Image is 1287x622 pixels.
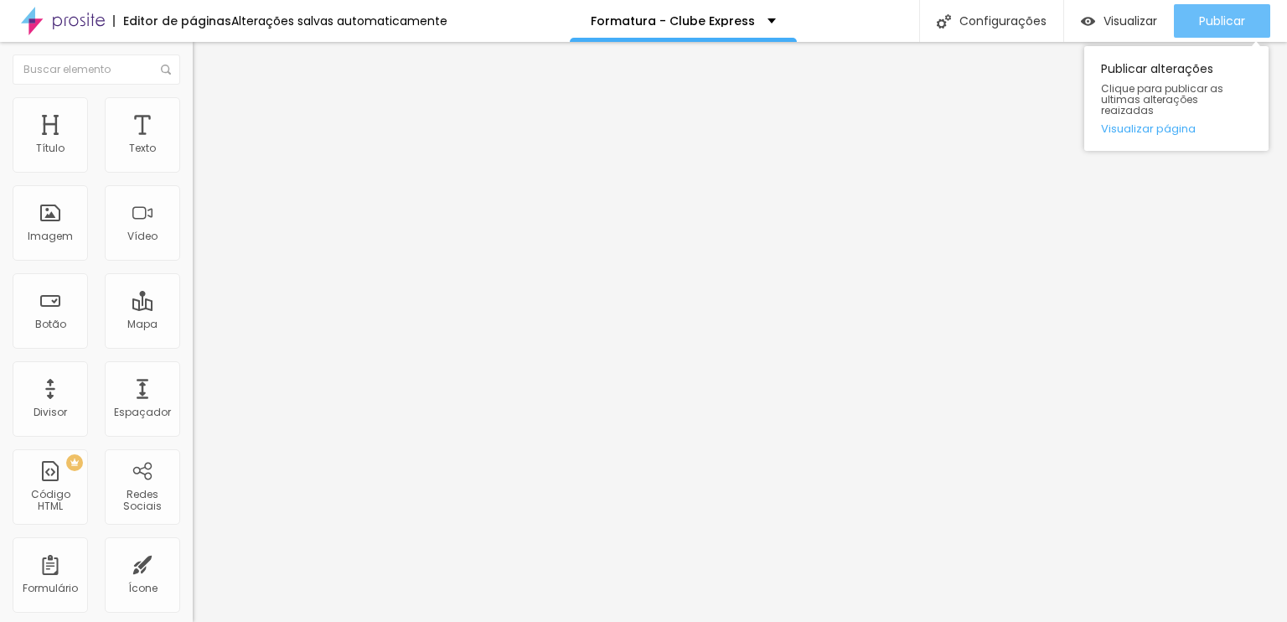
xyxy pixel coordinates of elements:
div: Alterações salvas automaticamente [231,15,447,27]
span: Publicar [1199,14,1245,28]
div: Código HTML [17,489,83,513]
div: Publicar alterações [1084,46,1269,151]
span: Visualizar [1104,14,1157,28]
div: Mapa [127,319,158,330]
p: Formatura - Clube Express [591,15,755,27]
div: Título [36,143,65,154]
div: Formulário [23,583,78,594]
div: Vídeo [127,231,158,242]
div: Botão [35,319,66,330]
div: Texto [129,143,156,154]
div: Ícone [128,583,158,594]
div: Espaçador [114,407,171,418]
img: Icone [937,14,951,29]
a: Visualizar página [1101,123,1252,134]
input: Buscar elemento [13,54,180,85]
div: Divisor [34,407,67,418]
div: Redes Sociais [109,489,175,513]
button: Visualizar [1064,4,1174,38]
img: Icone [161,65,171,75]
button: Publicar [1174,4,1270,38]
div: Imagem [28,231,73,242]
img: view-1.svg [1081,14,1095,29]
div: Editor de páginas [113,15,231,27]
span: Clique para publicar as ultimas alterações reaizadas [1101,83,1252,117]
